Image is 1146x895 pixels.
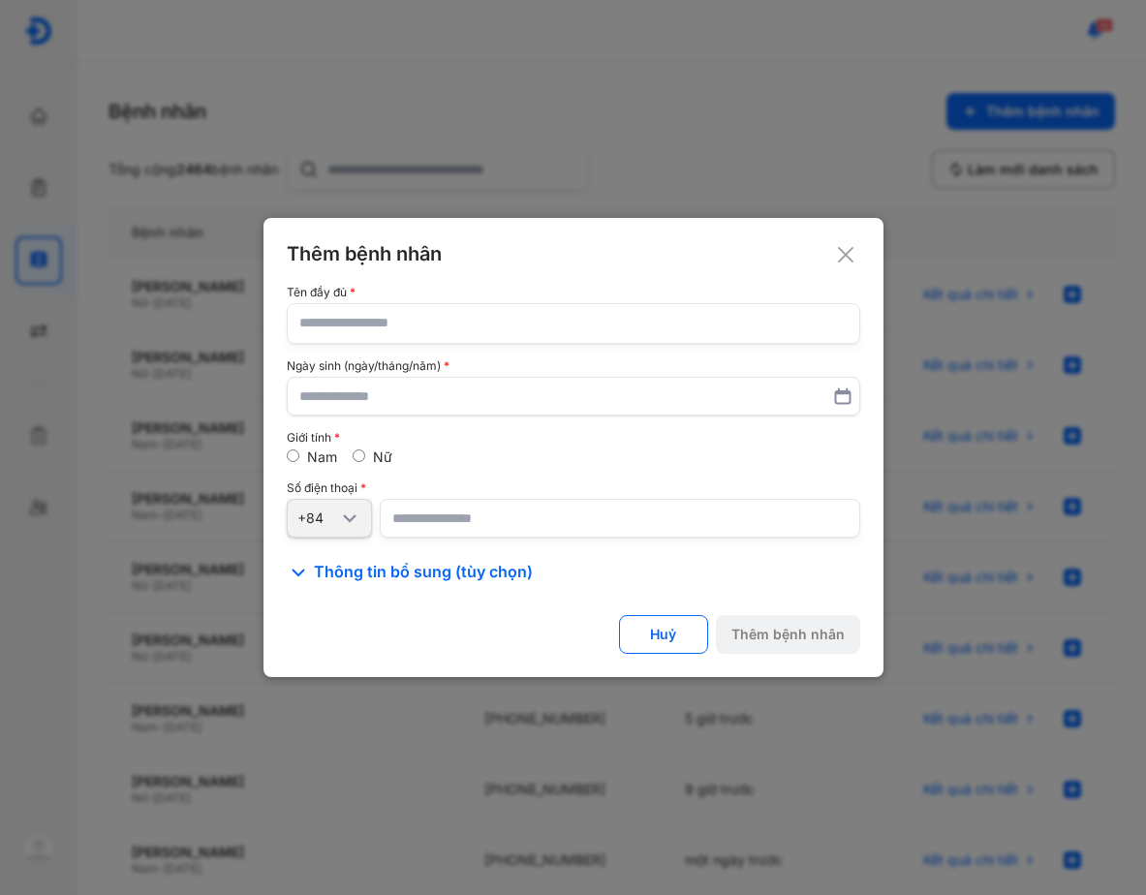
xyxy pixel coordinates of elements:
div: Giới tính [287,431,860,445]
span: Thông tin bổ sung (tùy chọn) [314,561,533,584]
div: Tên đầy đủ [287,286,860,299]
div: +84 [297,509,338,527]
div: Số điện thoại [287,481,860,495]
label: Nam [307,448,337,465]
div: Thêm bệnh nhân [287,241,860,266]
div: Thêm bệnh nhân [731,626,845,643]
label: Nữ [373,448,392,465]
button: Thêm bệnh nhân [716,615,860,654]
div: Ngày sinh (ngày/tháng/năm) [287,359,860,373]
button: Huỷ [619,615,708,654]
